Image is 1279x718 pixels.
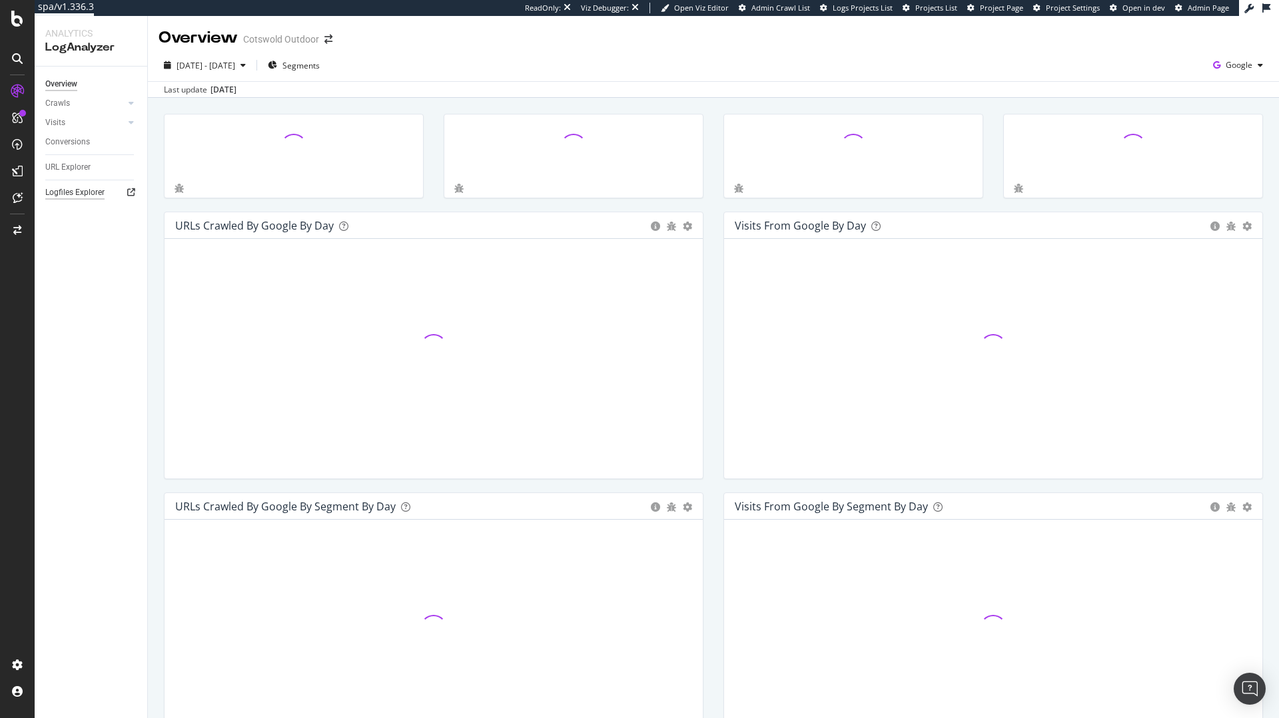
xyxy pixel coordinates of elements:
div: Logfiles Explorer [45,186,105,200]
span: Projects List [915,3,957,13]
a: Conversions [45,135,138,149]
span: Logs Projects List [833,3,893,13]
div: URL Explorer [45,160,91,174]
div: bug [667,222,676,231]
div: gear [1242,222,1252,231]
a: Open in dev [1110,3,1165,13]
span: Open Viz Editor [674,3,729,13]
div: bug [175,184,184,193]
div: Analytics [45,27,137,40]
a: Project Page [967,3,1023,13]
div: Visits [45,116,65,130]
div: Crawls [45,96,70,110]
div: bug [1226,222,1236,231]
a: Overview [45,77,138,91]
div: bug [1226,502,1236,512]
div: circle-info [651,502,660,512]
a: Logfiles Explorer [45,186,138,200]
div: arrow-right-arrow-left [324,35,332,44]
span: Open in dev [1122,3,1165,13]
div: ReadOnly: [525,3,561,13]
div: gear [683,502,692,512]
a: Open Viz Editor [661,3,729,13]
a: Visits [45,116,125,130]
span: Admin Crawl List [751,3,810,13]
div: Viz Debugger: [581,3,629,13]
div: Conversions [45,135,90,149]
div: bug [667,502,676,512]
span: Google [1226,59,1252,71]
button: Segments [262,55,325,76]
a: Admin Crawl List [739,3,810,13]
a: Crawls [45,96,125,110]
div: circle-info [1210,502,1220,512]
div: Overview [45,77,77,91]
div: gear [1242,502,1252,512]
div: Cotswold Outdoor [243,33,319,46]
div: Visits from Google By Segment By Day [735,500,928,513]
a: Project Settings [1033,3,1100,13]
div: bug [454,184,464,193]
div: circle-info [1210,222,1220,231]
div: gear [683,222,692,231]
div: bug [1014,184,1023,193]
span: [DATE] - [DATE] [177,60,235,71]
a: Projects List [903,3,957,13]
button: [DATE] - [DATE] [159,55,251,76]
a: Admin Page [1175,3,1229,13]
div: Overview [159,27,238,49]
div: Visits from Google by day [735,219,866,232]
div: [DATE] [211,84,236,96]
a: Logs Projects List [820,3,893,13]
a: URL Explorer [45,160,138,174]
div: URLs Crawled by Google by day [175,219,334,232]
button: Google [1208,55,1268,76]
div: URLs Crawled by Google By Segment By Day [175,500,396,513]
span: Admin Page [1188,3,1229,13]
span: Project Settings [1046,3,1100,13]
div: Open Intercom Messenger [1234,673,1266,705]
span: Project Page [980,3,1023,13]
div: circle-info [651,222,660,231]
div: LogAnalyzer [45,40,137,55]
div: bug [734,184,743,193]
span: Segments [282,60,320,71]
div: Last update [164,84,236,96]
